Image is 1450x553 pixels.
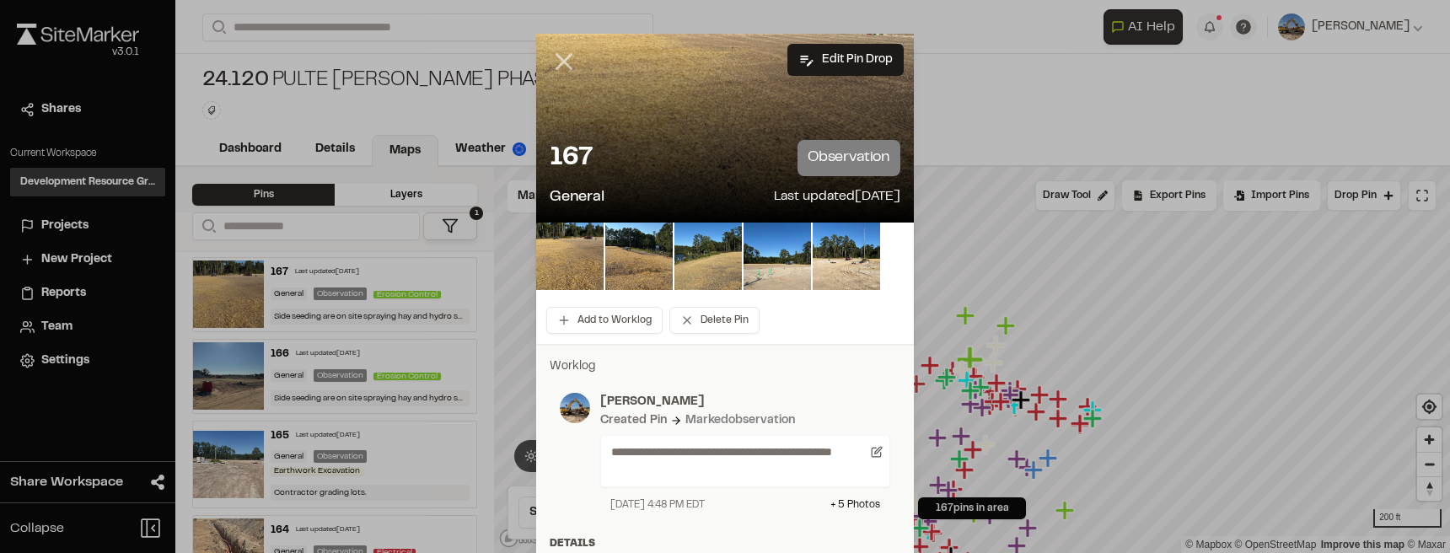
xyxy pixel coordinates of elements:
button: Add to Worklog [546,307,663,334]
div: Details [550,536,900,551]
div: + 5 Photo s [830,497,880,513]
button: Delete Pin [669,307,760,334]
div: Created Pin [600,411,667,430]
p: 167 [550,142,593,175]
img: file [813,223,880,290]
div: Marked observation [685,411,795,430]
p: Worklog [550,357,900,376]
p: observation [797,140,900,176]
img: file [536,223,604,290]
img: file [744,223,811,290]
img: file [674,223,742,290]
p: Last updated [DATE] [774,186,900,209]
p: [PERSON_NAME] [600,393,890,411]
img: photo [560,393,590,423]
p: General [550,186,604,209]
img: file [605,223,673,290]
div: [DATE] 4:48 PM EDT [610,497,705,513]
